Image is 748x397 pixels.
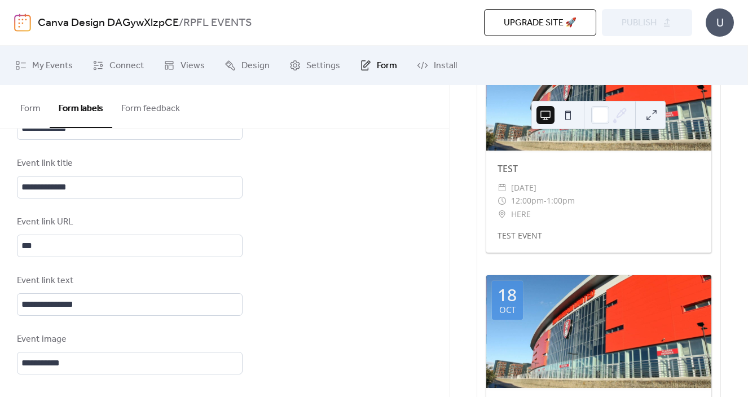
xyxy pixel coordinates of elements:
[179,12,183,34] b: /
[306,59,340,73] span: Settings
[408,50,465,81] a: Install
[351,50,406,81] a: Form
[17,333,240,346] div: Event image
[511,181,536,195] span: [DATE]
[498,181,507,195] div: ​
[181,59,205,73] span: Views
[17,274,240,288] div: Event link text
[498,208,507,221] div: ​
[706,8,734,37] div: U
[511,194,544,208] span: 12:00pm
[499,306,516,314] div: Oct
[112,85,189,127] button: Form feedback
[281,50,349,81] a: Settings
[17,157,240,170] div: Event link title
[38,12,179,34] a: Canva Design DAGywXlzpCE
[109,59,144,73] span: Connect
[434,59,457,73] span: Install
[17,215,240,229] div: Event link URL
[216,50,278,81] a: Design
[486,230,711,241] div: TEST EVENT
[11,85,50,127] button: Form
[504,16,577,30] span: Upgrade site 🚀
[377,59,397,73] span: Form
[498,286,517,303] div: 18
[183,12,252,34] b: RPFL EVENTS
[486,162,711,175] div: TEST
[32,59,73,73] span: My Events
[544,194,547,208] span: -
[7,50,81,81] a: My Events
[498,194,507,208] div: ​
[484,9,596,36] button: Upgrade site 🚀
[84,50,152,81] a: Connect
[155,50,213,81] a: Views
[511,208,531,221] span: HERE
[14,14,31,32] img: logo
[547,194,575,208] span: 1:00pm
[241,59,270,73] span: Design
[50,85,112,128] button: Form labels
